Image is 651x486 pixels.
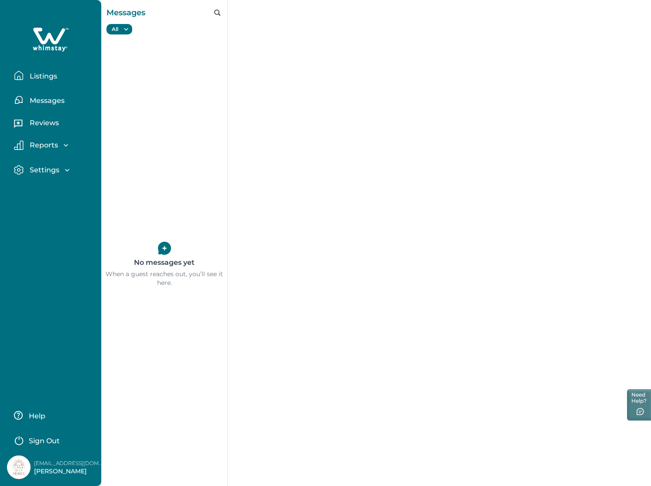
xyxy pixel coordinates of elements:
[134,255,195,270] p: No messages yet
[7,455,31,479] img: Whimstay Host
[34,467,104,476] p: [PERSON_NAME]
[14,140,94,150] button: Reports
[27,141,58,150] p: Reports
[14,116,94,133] button: Reviews
[214,10,220,16] button: search-icon
[27,166,59,175] p: Settings
[27,96,65,105] p: Messages
[34,459,104,468] p: [EMAIL_ADDRESS][DOMAIN_NAME]
[14,431,91,448] button: Sign Out
[106,24,132,34] button: All
[14,407,91,424] button: Help
[27,119,59,127] p: Reviews
[27,72,57,81] p: Listings
[14,165,94,175] button: Settings
[101,270,227,287] p: When a guest reaches out, you’ll see it here.
[106,6,145,19] p: Messages
[14,91,94,109] button: Messages
[26,412,45,421] p: Help
[29,437,60,445] p: Sign Out
[14,67,94,84] button: Listings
